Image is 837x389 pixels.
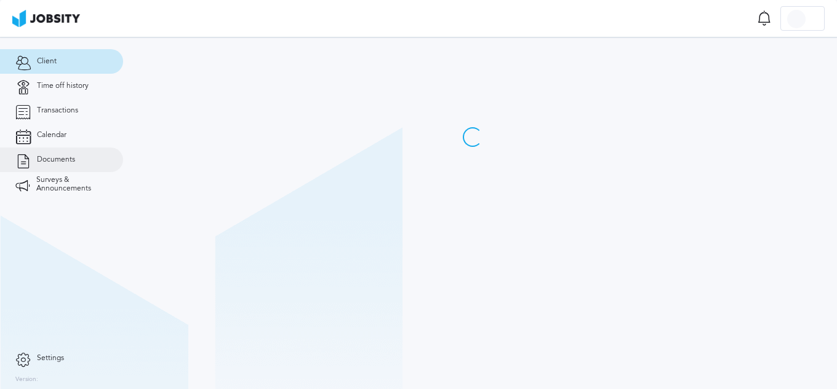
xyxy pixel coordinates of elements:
[37,155,75,164] span: Documents
[37,131,66,139] span: Calendar
[37,57,57,66] span: Client
[15,376,38,383] label: Version:
[37,354,64,363] span: Settings
[36,176,108,193] span: Surveys & Announcements
[37,106,78,115] span: Transactions
[12,10,80,27] img: ab4bad089aa723f57921c736e9817d99.png
[37,82,89,90] span: Time off history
